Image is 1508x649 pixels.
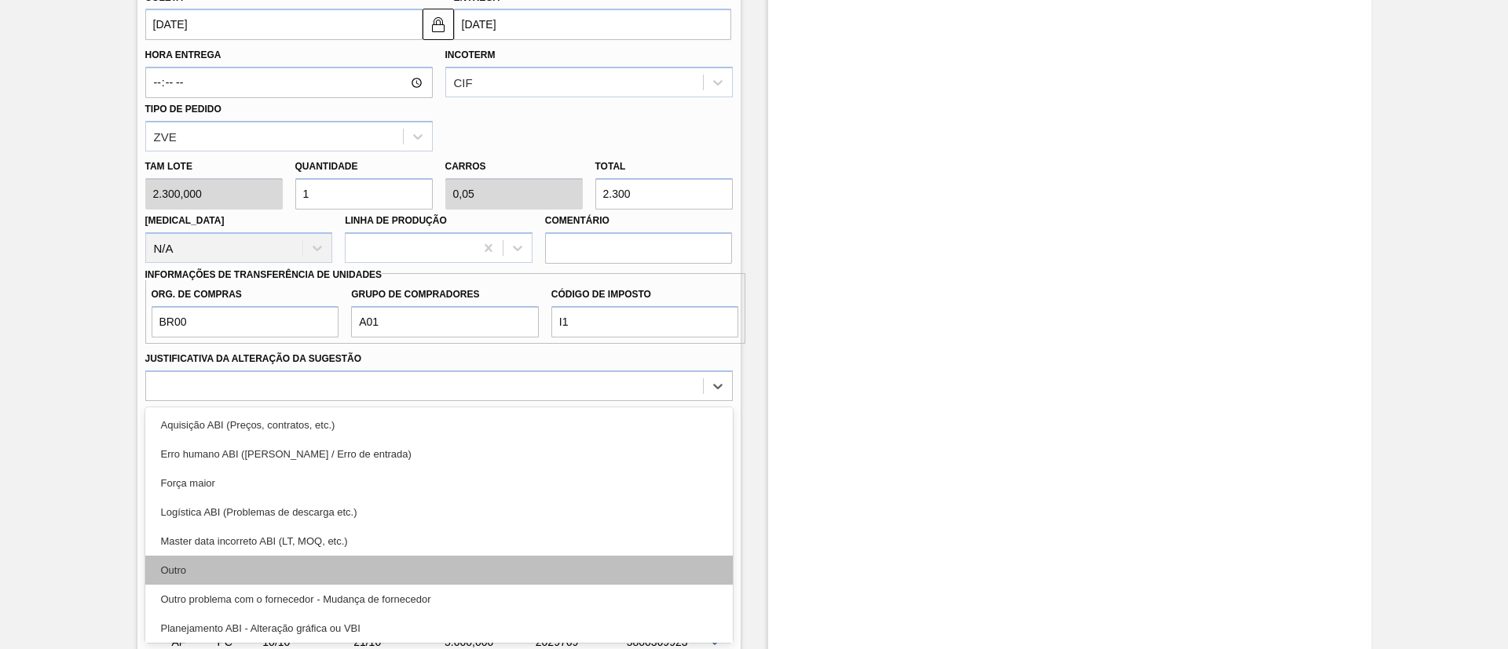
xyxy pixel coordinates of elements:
label: Total [595,161,626,172]
div: Master data incorreto ABI (LT, MOQ, etc.) [145,527,733,556]
label: Código de Imposto [551,283,739,306]
input: dd/mm/yyyy [145,9,423,40]
div: ZVE [154,129,177,143]
label: Carros [445,161,486,172]
label: Hora Entrega [145,44,433,67]
div: Erro humano ABI ([PERSON_NAME] / Erro de entrada) [145,439,733,469]
div: Outro [145,556,733,585]
div: Força maior [145,469,733,498]
button: locked [423,9,454,40]
label: [MEDICAL_DATA] [145,215,225,226]
img: locked [429,15,448,34]
label: Grupo de Compradores [351,283,539,306]
label: Tipo de pedido [145,104,221,115]
label: Comentário [545,210,733,232]
div: Planejamento ABI - Alteração gráfica ou VBI [145,614,733,643]
div: Logística ABI (Problemas de descarga etc.) [145,498,733,527]
div: Outro problema com o fornecedor - Mudança de fornecedor [145,585,733,614]
input: dd/mm/yyyy [454,9,731,40]
label: Quantidade [295,161,358,172]
label: Incoterm [445,49,496,60]
label: Linha de Produção [345,215,447,226]
div: CIF [454,76,473,89]
label: Justificativa da Alteração da Sugestão [145,353,362,364]
label: Informações de Transferência de Unidades [145,269,382,280]
label: Observações [145,405,733,428]
div: Aquisição ABI (Preços, contratos, etc.) [145,410,733,439]
label: Org. de Compras [152,283,339,306]
label: Tam lote [145,155,283,178]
